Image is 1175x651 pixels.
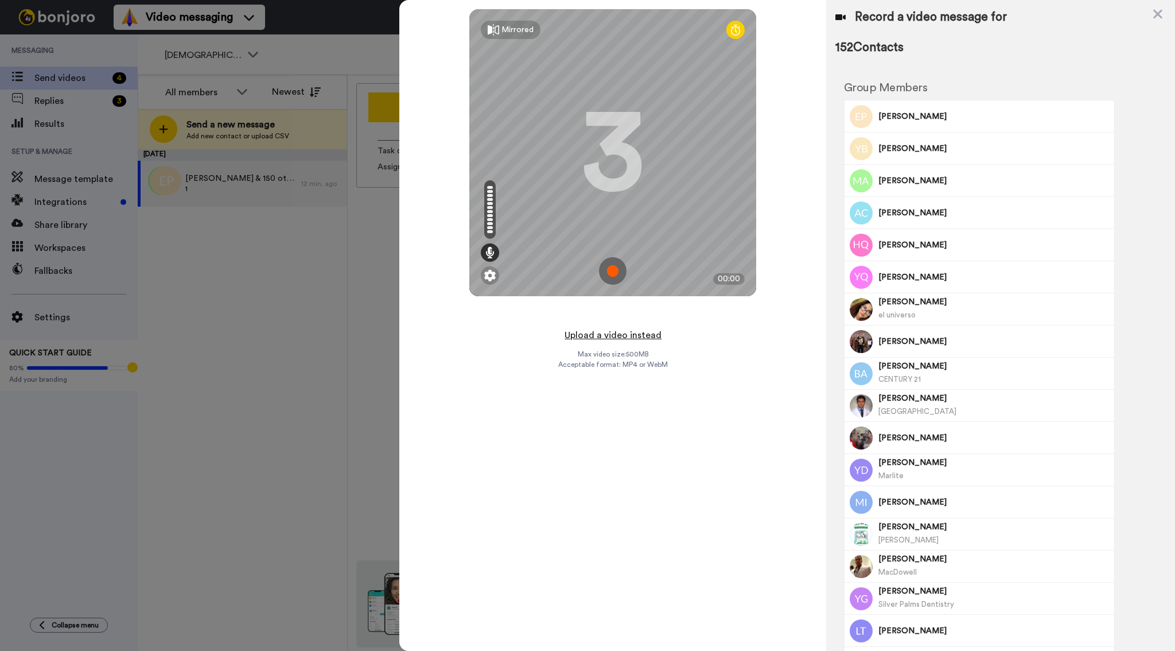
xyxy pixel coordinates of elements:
span: [GEOGRAPHIC_DATA] [878,408,956,415]
span: el universo [878,311,916,319]
img: Image of Margarita Isabel [850,491,873,514]
span: [PERSON_NAME] [878,336,1110,347]
img: Image of Roxy Lua [850,523,873,546]
span: Acceptable format: MP4 or WebM [558,360,668,369]
img: ic_record_start.svg [599,257,627,285]
span: [PERSON_NAME] [878,143,1110,154]
span: [PERSON_NAME] [878,207,1110,219]
img: Image of Mireya Quinde Andraca [850,298,873,321]
span: [PERSON_NAME] [878,625,1110,637]
img: Image of Hector Gonzalez Ruiseco [850,330,873,353]
span: [PERSON_NAME] [878,536,939,544]
img: Image of Eduardo Pérez [850,105,873,128]
img: Image of Oscar Cuevas [850,555,873,578]
img: ic_gear.svg [484,270,496,281]
div: 3 [581,110,644,196]
img: Image of Yalila Quintero [850,266,873,289]
span: [PERSON_NAME] [878,239,1110,251]
div: 00:00 [713,273,745,285]
span: [PERSON_NAME] [878,553,1110,565]
img: Image of Hector Quiñones [850,234,873,257]
span: [PERSON_NAME] [878,361,1110,372]
span: [PERSON_NAME] [878,272,1110,283]
img: Image of Yaneth Broco [850,137,873,160]
span: [PERSON_NAME] [878,457,1110,468]
button: Upload a video instead [561,328,665,343]
span: [PERSON_NAME] [878,586,1110,597]
span: Marlite [878,472,904,479]
img: Image of Anel Cárdenas [850,201,873,224]
img: Image of Josue Merida [850,394,873,417]
img: Image of Lourdes Guerra [850,427,873,449]
img: Image of Yovany Dominguez [850,459,873,482]
span: [PERSON_NAME] [878,175,1110,187]
img: Image of Luis Trinidad [850,619,873,642]
span: [PERSON_NAME] [878,393,1110,404]
span: CENTURY 21 [878,375,921,383]
span: Max video size: 500 MB [577,350,648,359]
span: [PERSON_NAME] [878,296,1110,308]
span: [PERSON_NAME] [878,497,1110,508]
img: Image of Yanelys García [850,587,873,610]
img: Image of Miguel Marciano Aragon Chacon [850,169,873,192]
span: [PERSON_NAME] [878,521,1110,533]
img: Image of Brenda Aleman [850,362,873,385]
span: MacDowell [878,568,917,576]
h2: Group Members [844,82,1115,94]
span: Silver Palms Dentistry [878,600,954,608]
span: [PERSON_NAME] [878,432,1110,444]
span: [PERSON_NAME] [878,111,1110,122]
